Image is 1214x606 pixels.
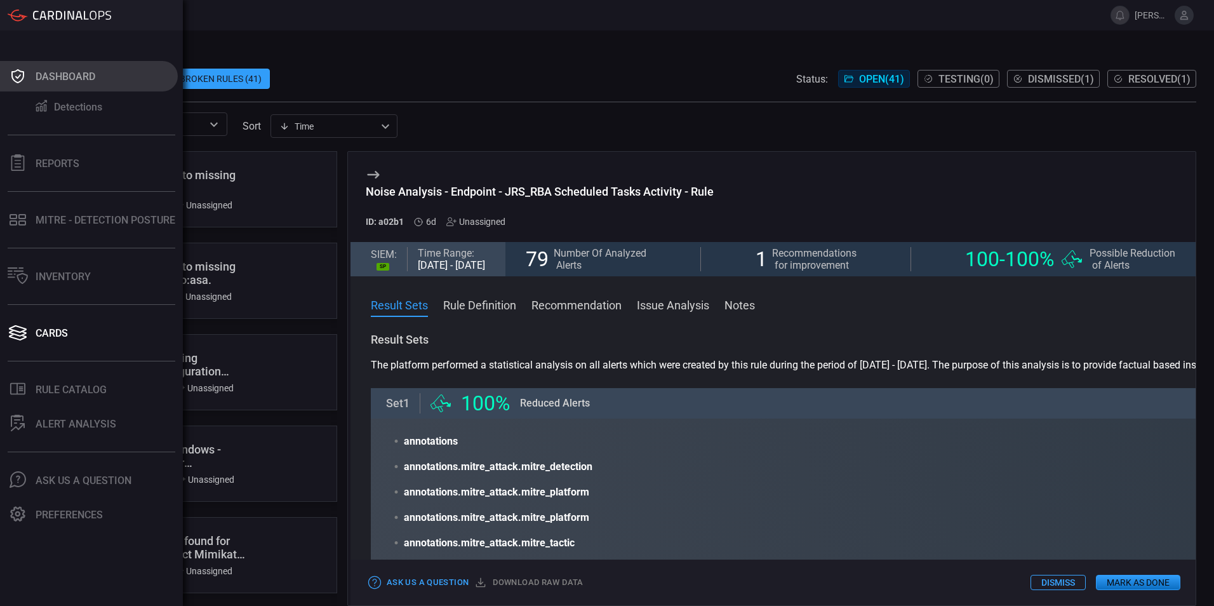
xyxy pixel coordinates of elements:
[1090,247,1175,271] span: Possible Reduction of Alerts
[173,566,232,576] div: Unassigned
[637,297,709,312] button: Issue Analysis
[36,418,116,430] div: ALERT ANALYSIS
[371,248,397,260] span: SIEM:
[1107,70,1196,88] button: Resolved(1)
[772,247,857,271] span: Recommendations for improvement
[36,475,131,487] div: Ask Us A Question
[443,297,516,312] button: Rule Definition
[173,200,232,210] div: Unassigned
[531,297,622,312] button: Recommendation
[965,247,1054,271] span: 100 - 100 %
[394,485,399,500] span: •
[366,217,404,227] h5: ID: a02b1
[371,297,428,312] button: Result Sets
[426,217,436,227] span: Sep 11, 2025 11:25 AM
[36,158,79,170] div: Reports
[461,396,510,411] span: 100 %
[175,475,234,485] div: Unassigned
[54,101,102,113] div: Detections
[1028,73,1094,85] span: Dismissed ( 1 )
[520,396,590,411] span: Reduced Alerts
[386,396,410,411] span: Set 1
[838,70,910,88] button: Open(41)
[366,185,714,198] div: Noise Analysis - Endpoint - JRS_RBA Scheduled Tasks Activity - Rule
[917,70,999,88] button: Testing(0)
[756,247,767,271] span: 1
[472,573,586,593] button: Download raw data
[36,271,91,283] div: Inventory
[377,263,389,271] div: SP
[724,297,755,312] button: Notes
[394,510,399,525] span: •
[418,259,485,271] div: [DATE] - [DATE]
[171,69,270,89] div: Broken Rules (41)
[394,459,399,475] span: •
[36,71,95,83] div: Dashboard
[36,327,68,339] div: Cards
[1007,70,1100,88] button: Dismissed(1)
[1128,73,1191,85] span: Resolved ( 1 )
[394,434,399,449] span: •
[1031,575,1086,590] button: Dismiss
[394,535,399,551] span: •
[243,120,261,132] label: sort
[796,73,828,85] span: Status:
[526,247,549,271] span: 79
[1135,10,1170,20] span: [PERSON_NAME].[PERSON_NAME]
[366,573,472,593] button: Ask Us a Question
[36,214,175,226] div: MITRE - Detection Posture
[36,384,107,396] div: Rule Catalog
[446,217,505,227] div: Unassigned
[1096,575,1180,590] button: Mark as Done
[418,247,485,259] div: Time Range:
[205,116,223,133] button: Open
[371,332,1175,347] h3: Result Sets
[173,292,232,302] div: Unassigned
[859,73,904,85] span: Open ( 41 )
[175,383,234,393] div: Unassigned
[36,509,103,521] div: Preferences
[938,73,994,85] span: Testing ( 0 )
[279,120,377,133] div: Time
[554,247,646,271] span: Number Of Analyzed Alerts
